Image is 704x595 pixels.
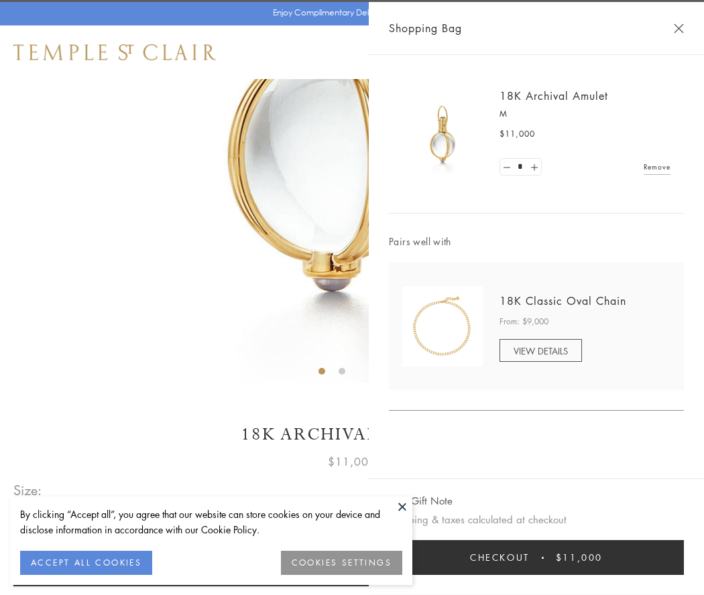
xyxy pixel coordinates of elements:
[281,551,402,575] button: COOKIES SETTINGS
[500,107,670,121] p: M
[20,507,402,537] div: By clicking “Accept all”, you agree that our website can store cookies on your device and disclos...
[674,23,684,34] button: Close Shopping Bag
[500,127,535,141] span: $11,000
[500,88,608,103] a: 18K Archival Amulet
[20,551,152,575] button: ACCEPT ALL COOKIES
[500,339,582,362] a: VIEW DETAILS
[514,344,568,357] span: VIEW DETAILS
[389,511,684,528] p: Shipping & taxes calculated at checkout
[389,540,684,575] button: Checkout $11,000
[500,315,548,328] span: From: $9,000
[402,286,483,367] img: N88865-OV18
[402,94,483,174] img: 18K Archival Amulet
[389,234,684,249] span: Pairs well with
[13,423,691,446] h1: 18K Archival Amulet
[328,453,376,470] span: $11,000
[389,492,453,509] button: Add Gift Note
[389,19,462,37] span: Shopping Bag
[527,159,540,176] a: Set quantity to 2
[500,159,514,176] a: Set quantity to 0
[13,479,43,501] span: Size:
[273,6,425,19] p: Enjoy Complimentary Delivery & Returns
[13,44,216,60] img: Temple St. Clair
[556,550,603,565] span: $11,000
[644,159,670,174] a: Remove
[500,293,626,308] a: 18K Classic Oval Chain
[470,550,530,565] span: Checkout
